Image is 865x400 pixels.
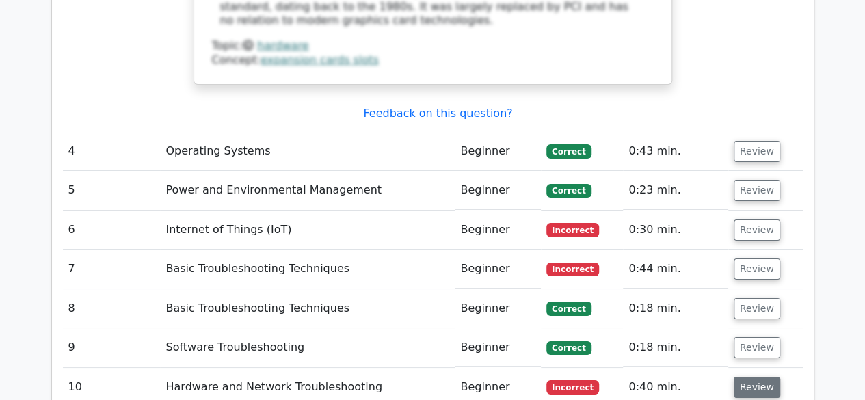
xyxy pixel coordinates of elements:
button: Review [734,219,780,241]
a: Feedback on this question? [363,107,512,120]
td: Beginner [455,250,541,289]
td: Beginner [455,132,541,171]
td: Beginner [455,289,541,328]
button: Review [734,180,780,201]
td: 0:18 min. [623,289,728,328]
td: 0:44 min. [623,250,728,289]
span: Correct [546,144,591,158]
td: 9 [63,328,161,367]
span: Correct [546,302,591,315]
td: 0:43 min. [623,132,728,171]
td: 0:30 min. [623,211,728,250]
td: 5 [63,171,161,210]
div: Topic: [212,39,654,53]
button: Review [734,258,780,280]
td: Operating Systems [160,132,455,171]
button: Review [734,377,780,398]
button: Review [734,337,780,358]
td: Internet of Things (IoT) [160,211,455,250]
td: 0:18 min. [623,328,728,367]
span: Correct [546,184,591,198]
span: Incorrect [546,223,599,237]
div: Concept: [212,53,654,68]
td: 6 [63,211,161,250]
td: 4 [63,132,161,171]
button: Review [734,141,780,162]
span: Incorrect [546,380,599,394]
span: Correct [546,341,591,355]
a: expansion cards slots [261,53,379,66]
span: Incorrect [546,263,599,276]
td: Basic Troubleshooting Techniques [160,289,455,328]
button: Review [734,298,780,319]
td: Beginner [455,171,541,210]
td: 8 [63,289,161,328]
td: Power and Environmental Management [160,171,455,210]
td: 0:23 min. [623,171,728,210]
td: Beginner [455,211,541,250]
td: Basic Troubleshooting Techniques [160,250,455,289]
td: Software Troubleshooting [160,328,455,367]
a: hardware [257,39,308,52]
td: Beginner [455,328,541,367]
td: 7 [63,250,161,289]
